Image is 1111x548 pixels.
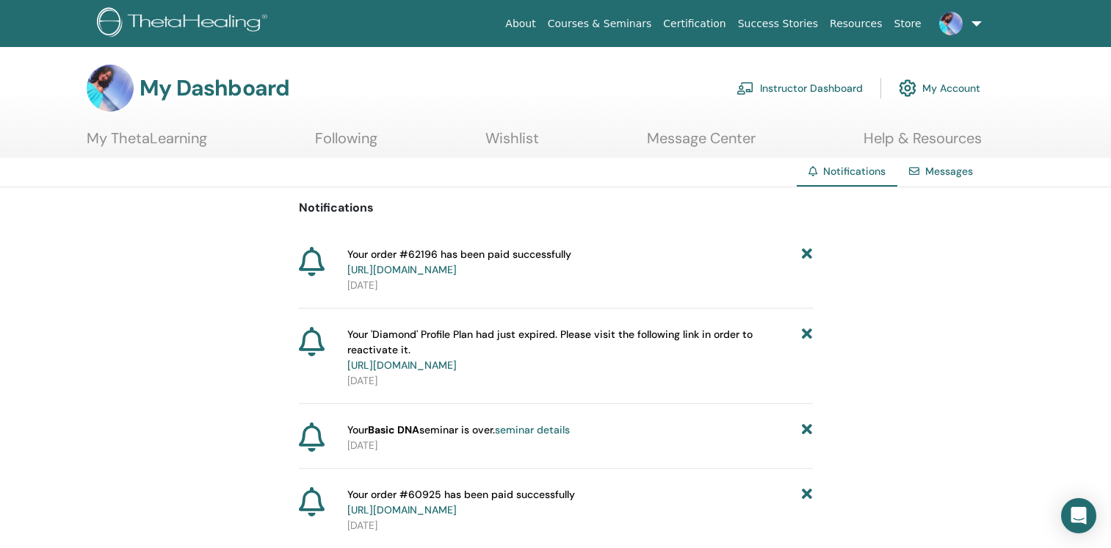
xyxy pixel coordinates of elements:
[899,76,916,101] img: cog.svg
[657,10,731,37] a: Certification
[732,10,824,37] a: Success Stories
[347,503,457,516] a: [URL][DOMAIN_NAME]
[542,10,658,37] a: Courses & Seminars
[347,373,813,389] p: [DATE]
[347,438,813,453] p: [DATE]
[823,165,886,178] span: Notifications
[368,423,419,436] strong: Basic DNA
[485,129,539,158] a: Wishlist
[347,487,575,518] span: Your order #60925 has been paid successfully
[299,199,813,217] p: Notifications
[737,82,754,95] img: chalkboard-teacher.svg
[939,12,963,35] img: default.jpg
[824,10,889,37] a: Resources
[925,165,973,178] a: Messages
[97,7,272,40] img: logo.png
[864,129,982,158] a: Help & Resources
[737,72,863,104] a: Instructor Dashboard
[347,247,571,278] span: Your order #62196 has been paid successfully
[87,129,207,158] a: My ThetaLearning
[347,327,803,373] span: Your 'Diamond' Profile Plan had just expired. Please visit the following link in order to reactiv...
[495,423,570,436] a: seminar details
[647,129,756,158] a: Message Center
[499,10,541,37] a: About
[347,278,813,293] p: [DATE]
[347,518,813,533] p: [DATE]
[87,65,134,112] img: default.jpg
[899,72,980,104] a: My Account
[347,422,570,438] span: Your seminar is over.
[1061,498,1096,533] div: Open Intercom Messenger
[347,358,457,372] a: [URL][DOMAIN_NAME]
[889,10,927,37] a: Store
[315,129,377,158] a: Following
[140,75,289,101] h3: My Dashboard
[347,263,457,276] a: [URL][DOMAIN_NAME]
